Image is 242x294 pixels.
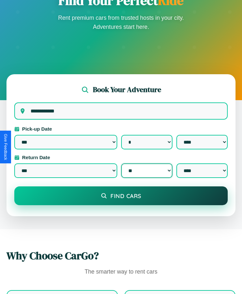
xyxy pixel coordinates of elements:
h2: Why Choose CarGo? [6,249,236,263]
p: Rent premium cars from trusted hosts in your city. Adventures start here. [56,13,186,31]
button: Find Cars [14,186,228,205]
label: Pick-up Date [14,126,228,132]
div: Give Feedback [3,134,8,160]
h2: Book Your Adventure [93,85,161,95]
label: Return Date [14,155,228,160]
p: The smarter way to rent cars [6,267,236,277]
